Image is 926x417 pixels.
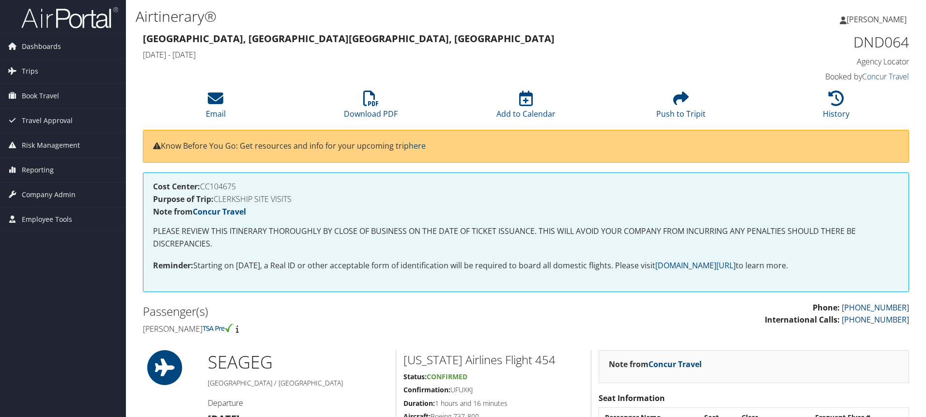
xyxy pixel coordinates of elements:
strong: [GEOGRAPHIC_DATA], [GEOGRAPHIC_DATA] [GEOGRAPHIC_DATA], [GEOGRAPHIC_DATA] [143,32,555,45]
h5: [GEOGRAPHIC_DATA] / [GEOGRAPHIC_DATA] [208,378,388,388]
h4: [DATE] - [DATE] [143,49,714,60]
h4: Departure [208,398,388,408]
strong: International Calls: [765,314,840,325]
strong: Status: [403,372,427,381]
a: Email [206,96,226,119]
strong: Purpose of Trip: [153,194,214,204]
p: Know Before You Go: Get resources and info for your upcoming trip [153,140,899,153]
p: Starting on [DATE], a Real ID or other acceptable form of identification will be required to boar... [153,260,899,272]
strong: Confirmation: [403,385,450,394]
a: here [409,140,426,151]
a: Add to Calendar [496,96,556,119]
a: Concur Travel [193,206,246,217]
h4: Booked by [728,71,909,82]
span: Confirmed [427,372,467,381]
span: Trips [22,59,38,83]
h1: DND064 [728,32,909,52]
span: Book Travel [22,84,59,108]
strong: Duration: [403,399,435,408]
h4: [PERSON_NAME] [143,324,519,334]
h2: Passenger(s) [143,303,519,320]
h5: UFUXKJ [403,385,584,395]
h4: Agency Locator [728,56,909,67]
h1: SEA GEG [208,350,388,374]
strong: Seat Information [599,393,665,403]
span: Employee Tools [22,207,72,232]
span: [PERSON_NAME] [847,14,907,25]
span: Risk Management [22,133,80,157]
a: History [823,96,849,119]
h5: 1 hours and 16 minutes [403,399,584,408]
strong: Reminder: [153,260,193,271]
strong: Phone: [813,302,840,313]
a: [DOMAIN_NAME][URL] [655,260,736,271]
span: Travel Approval [22,108,73,133]
span: Dashboards [22,34,61,59]
span: Reporting [22,158,54,182]
strong: Note from [609,359,702,370]
h4: CLERKSHIP SITE VISITS [153,195,899,203]
a: [PERSON_NAME] [840,5,916,34]
strong: Cost Center: [153,181,200,192]
a: Concur Travel [862,71,909,82]
img: airportal-logo.png [21,6,118,29]
img: tsa-precheck.png [202,324,234,332]
a: Download PDF [344,96,398,119]
a: [PHONE_NUMBER] [842,302,909,313]
a: Concur Travel [648,359,702,370]
h1: Airtinerary® [136,6,656,27]
span: Company Admin [22,183,76,207]
h4: CC104675 [153,183,899,190]
strong: Note from [153,206,246,217]
h2: [US_STATE] Airlines Flight 454 [403,352,584,368]
a: Push to Tripit [656,96,706,119]
p: PLEASE REVIEW THIS ITINERARY THOROUGHLY BY CLOSE OF BUSINESS ON THE DATE OF TICKET ISSUANCE. THIS... [153,225,899,250]
a: [PHONE_NUMBER] [842,314,909,325]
